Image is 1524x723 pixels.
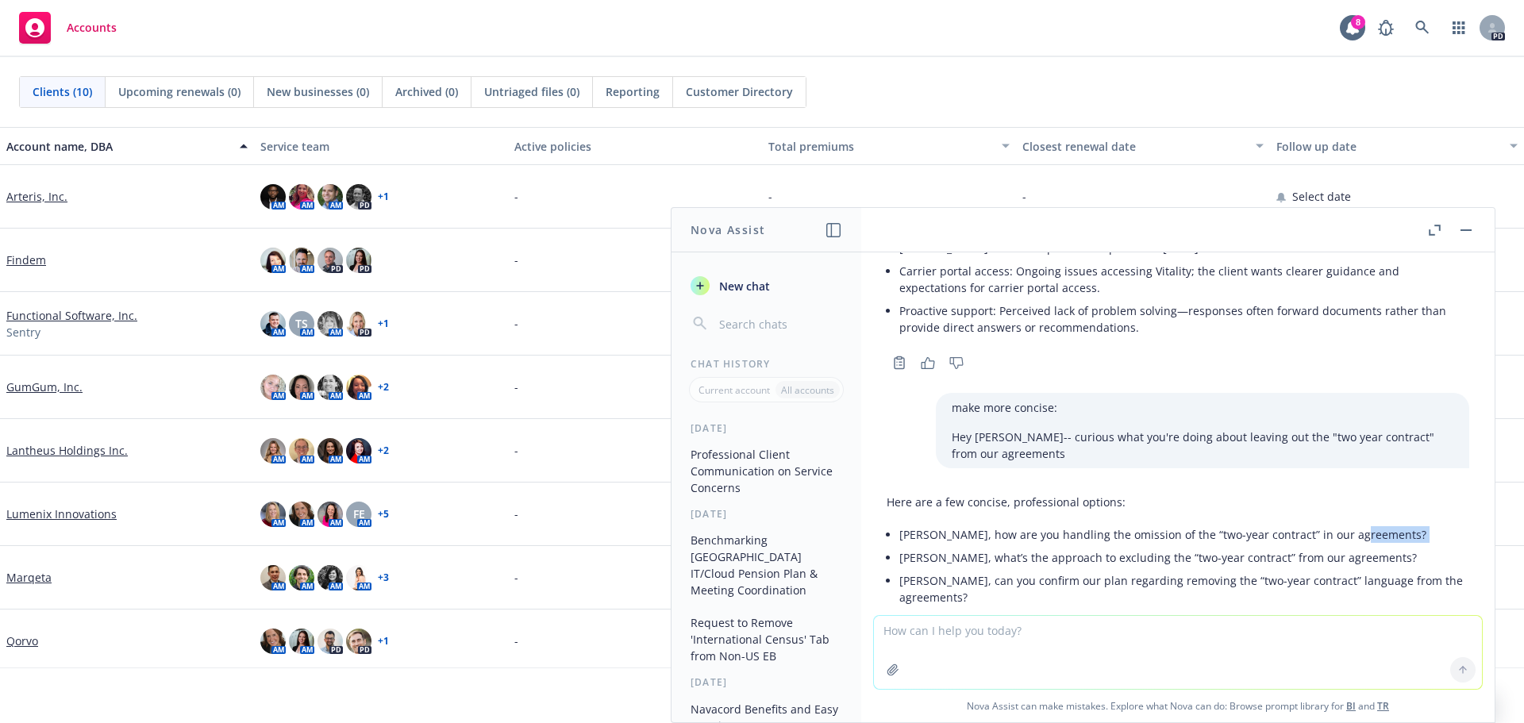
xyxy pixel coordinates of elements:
[260,629,286,654] img: photo
[606,83,660,100] span: Reporting
[346,565,371,590] img: photo
[672,421,861,435] div: [DATE]
[684,271,849,300] button: New chat
[317,629,343,654] img: photo
[514,442,518,459] span: -
[868,690,1488,722] span: Nova Assist can make mistakes. Explore what Nova can do: Browse prompt library for and
[762,127,1016,165] button: Total premiums
[6,633,38,649] a: Qorvo
[378,192,389,202] a: + 1
[6,379,83,395] a: GumGum, Inc.
[317,502,343,527] img: photo
[899,569,1469,609] li: [PERSON_NAME], can you confirm our plan regarding removing the “two-year contract” language from ...
[67,21,117,34] span: Accounts
[672,675,861,689] div: [DATE]
[260,138,502,155] div: Service team
[260,248,286,273] img: photo
[6,307,137,324] a: Functional Software, Inc.
[317,184,343,210] img: photo
[514,315,518,332] span: -
[295,315,308,332] span: TS
[952,429,1453,462] p: Hey [PERSON_NAME]-- curious what you're doing about leaving out the "two year contract" from our ...
[686,83,793,100] span: Customer Directory
[768,188,772,205] span: -
[260,184,286,210] img: photo
[514,379,518,395] span: -
[289,184,314,210] img: photo
[508,127,762,165] button: Active policies
[1292,188,1351,205] span: Select date
[514,633,518,649] span: -
[698,383,770,397] p: Current account
[289,248,314,273] img: photo
[514,188,518,205] span: -
[484,83,579,100] span: Untriaged files (0)
[716,313,842,335] input: Search chats
[378,383,389,392] a: + 2
[317,248,343,273] img: photo
[899,546,1469,569] li: [PERSON_NAME], what’s the approach to excluding the “two-year contract” from our agreements?
[254,127,508,165] button: Service team
[289,629,314,654] img: photo
[684,527,849,603] button: Benchmarking [GEOGRAPHIC_DATA] IT/Cloud Pension Plan & Meeting Coordination
[1370,12,1402,44] a: Report a Bug
[33,83,92,100] span: Clients (10)
[514,569,518,586] span: -
[346,184,371,210] img: photo
[1022,138,1246,155] div: Closest renewal date
[378,636,389,646] a: + 1
[6,324,40,340] span: Sentry
[691,221,765,238] h1: Nova Assist
[1276,138,1500,155] div: Follow up date
[6,569,52,586] a: Marqeta
[317,311,343,337] img: photo
[317,565,343,590] img: photo
[378,446,389,456] a: + 2
[317,438,343,463] img: photo
[346,438,371,463] img: photo
[6,252,46,268] a: Findem
[944,352,969,374] button: Thumbs down
[317,375,343,400] img: photo
[6,188,67,205] a: Arteris, Inc.
[1016,127,1270,165] button: Closest renewal date
[6,506,117,522] a: Lumenix Innovations
[514,138,756,155] div: Active policies
[1377,699,1389,713] a: TR
[260,311,286,337] img: photo
[1022,188,1026,205] span: -
[260,502,286,527] img: photo
[892,356,906,370] svg: Copy to clipboard
[289,565,314,590] img: photo
[6,442,128,459] a: Lantheus Holdings Inc.
[346,375,371,400] img: photo
[346,629,371,654] img: photo
[346,311,371,337] img: photo
[716,278,770,294] span: New chat
[1407,12,1438,44] a: Search
[378,573,389,583] a: + 3
[1351,15,1365,29] div: 8
[267,83,369,100] span: New businesses (0)
[514,506,518,522] span: -
[1443,12,1475,44] a: Switch app
[260,375,286,400] img: photo
[1346,699,1356,713] a: BI
[684,610,849,669] button: Request to Remove 'International Census' Tab from Non-US EB
[289,502,314,527] img: photo
[672,507,861,521] div: [DATE]
[899,260,1469,299] li: Carrier portal access: Ongoing issues accessing Vitality; the client wants clearer guidance and e...
[899,523,1469,546] li: [PERSON_NAME], how are you handling the omission of the “two-year contract” in our agreements?
[887,494,1469,510] p: Here are a few concise, professional options:
[672,357,861,371] div: Chat History
[378,319,389,329] a: + 1
[781,383,834,397] p: All accounts
[118,83,241,100] span: Upcoming renewals (0)
[353,506,365,522] span: FE
[260,565,286,590] img: photo
[684,441,849,501] button: Professional Client Communication on Service Concerns
[1270,127,1524,165] button: Follow up date
[899,299,1469,339] li: Proactive support: Perceived lack of problem solving—responses often forward documents rather tha...
[395,83,458,100] span: Archived (0)
[346,248,371,273] img: photo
